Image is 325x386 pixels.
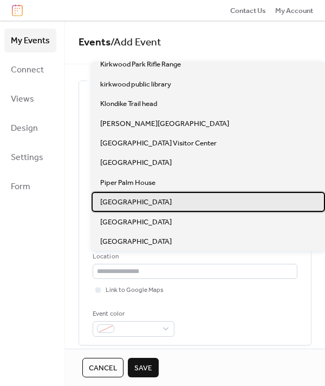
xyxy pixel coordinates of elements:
[275,5,313,16] a: My Account
[230,5,266,16] a: Contact Us
[4,87,56,111] a: Views
[11,91,34,108] span: Views
[4,29,56,52] a: My Events
[100,138,217,149] span: [GEOGRAPHIC_DATA] Visitor Center
[100,98,157,109] span: Klondike Trail head
[4,175,56,198] a: Form
[100,118,229,129] span: [PERSON_NAME][GEOGRAPHIC_DATA]
[93,251,295,262] div: Location
[128,358,159,377] button: Save
[89,363,117,374] span: Cancel
[4,145,56,169] a: Settings
[100,197,172,208] span: [GEOGRAPHIC_DATA]
[100,157,172,168] span: [GEOGRAPHIC_DATA]
[11,178,30,196] span: Form
[100,79,171,90] span: kirkwood public library
[110,32,161,52] span: / Add Event
[11,62,44,79] span: Connect
[82,358,123,377] button: Cancel
[11,120,38,137] span: Design
[93,309,172,320] div: Event color
[12,4,23,16] img: logo
[4,116,56,140] a: Design
[134,363,152,374] span: Save
[4,58,56,82] a: Connect
[11,32,50,50] span: My Events
[11,149,43,167] span: Settings
[100,236,172,247] span: [GEOGRAPHIC_DATA]
[79,32,110,52] a: Events
[100,217,172,228] span: [GEOGRAPHIC_DATA]
[106,285,164,296] span: Link to Google Maps
[100,177,155,188] span: Piper Palm House
[100,59,181,70] span: Kirkwood Park Rifle Range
